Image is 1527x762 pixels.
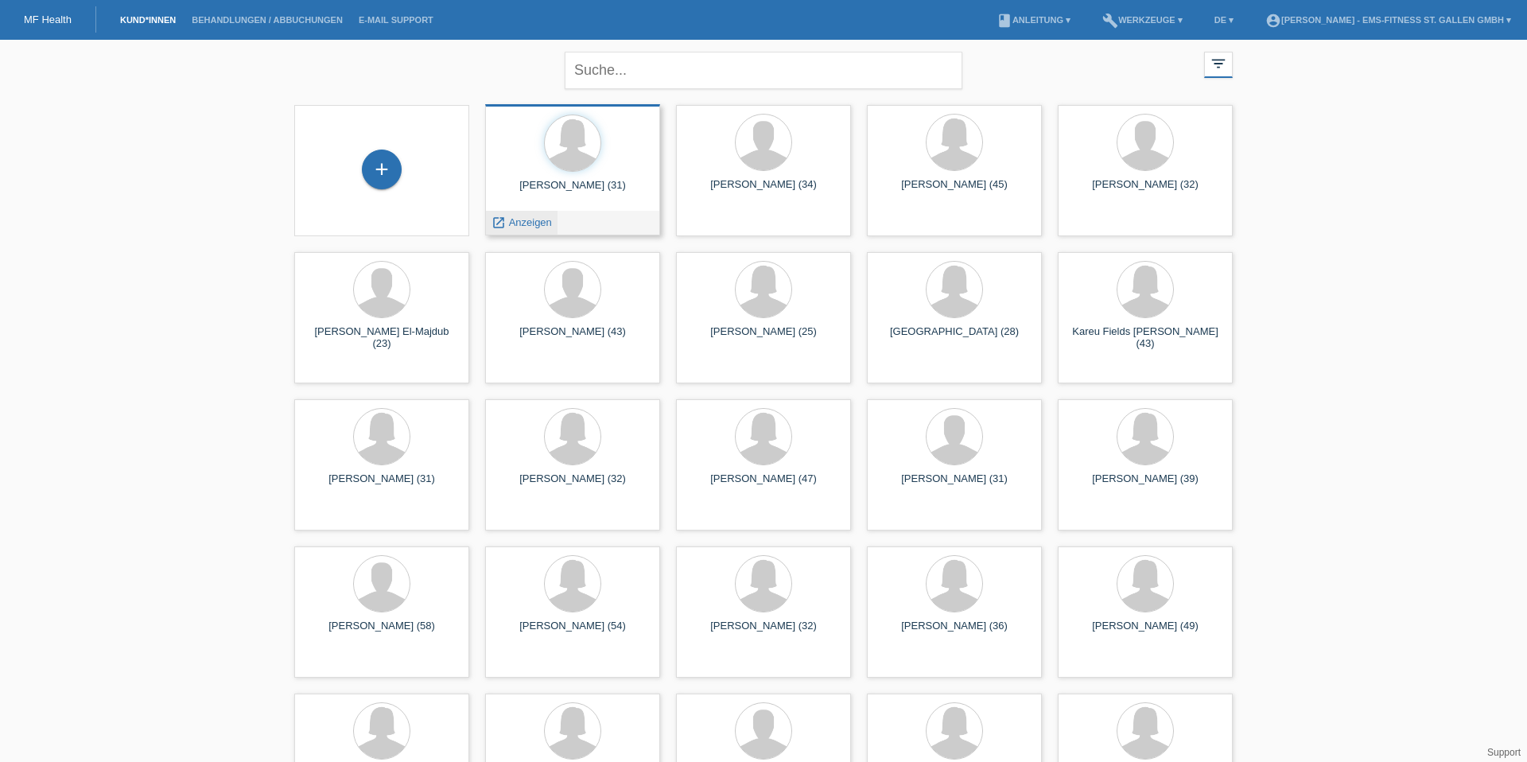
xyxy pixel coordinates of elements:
[112,15,184,25] a: Kund*innen
[363,156,401,183] div: Kund*in hinzufügen
[307,325,457,351] div: [PERSON_NAME] El-Majdub (23)
[1070,620,1220,645] div: [PERSON_NAME] (49)
[1210,55,1227,72] i: filter_list
[689,178,838,204] div: [PERSON_NAME] (34)
[498,325,647,351] div: [PERSON_NAME] (43)
[989,15,1078,25] a: bookAnleitung ▾
[498,179,647,204] div: [PERSON_NAME] (31)
[498,620,647,645] div: [PERSON_NAME] (54)
[997,13,1012,29] i: book
[880,325,1029,351] div: [GEOGRAPHIC_DATA] (28)
[24,14,72,25] a: MF Health
[1487,747,1521,758] a: Support
[1265,13,1281,29] i: account_circle
[184,15,351,25] a: Behandlungen / Abbuchungen
[689,620,838,645] div: [PERSON_NAME] (32)
[492,216,552,228] a: launch Anzeigen
[1206,15,1241,25] a: DE ▾
[1094,15,1191,25] a: buildWerkzeuge ▾
[498,472,647,498] div: [PERSON_NAME] (32)
[492,216,506,230] i: launch
[689,472,838,498] div: [PERSON_NAME] (47)
[1070,325,1220,351] div: Kareu Fields [PERSON_NAME] (43)
[689,325,838,351] div: [PERSON_NAME] (25)
[307,620,457,645] div: [PERSON_NAME] (58)
[565,52,962,89] input: Suche...
[351,15,441,25] a: E-Mail Support
[880,472,1029,498] div: [PERSON_NAME] (31)
[307,472,457,498] div: [PERSON_NAME] (31)
[1070,178,1220,204] div: [PERSON_NAME] (32)
[509,216,552,228] span: Anzeigen
[1257,15,1519,25] a: account_circle[PERSON_NAME] - EMS-Fitness St. Gallen GmbH ▾
[1070,472,1220,498] div: [PERSON_NAME] (39)
[1102,13,1118,29] i: build
[880,620,1029,645] div: [PERSON_NAME] (36)
[880,178,1029,204] div: [PERSON_NAME] (45)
